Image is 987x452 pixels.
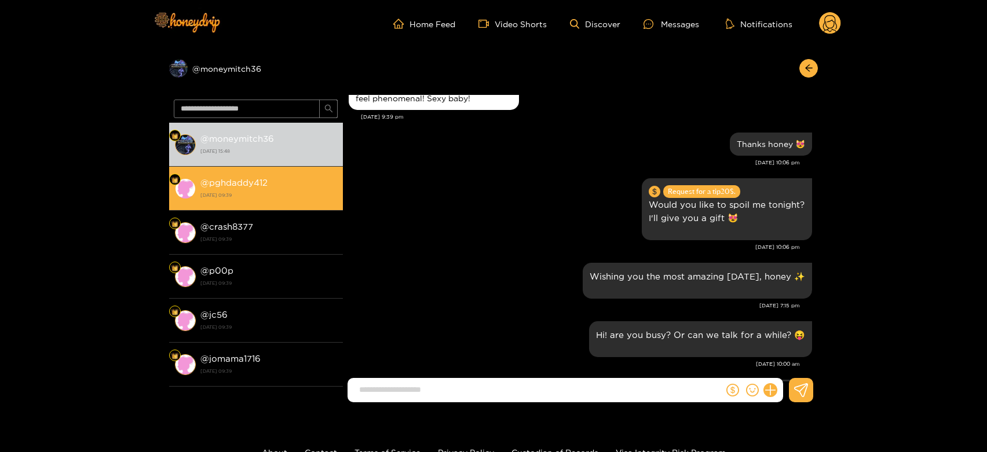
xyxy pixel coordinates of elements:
[361,113,812,121] div: [DATE] 9:39 pm
[393,19,455,29] a: Home Feed
[737,139,805,149] div: Thanks honey 😻
[200,134,274,144] strong: @ moneymitch36
[171,133,178,139] img: Fan Level
[722,18,796,30] button: Notifications
[324,104,333,114] span: search
[746,384,759,396] span: smile
[349,243,800,251] div: [DATE] 10:06 pm
[200,366,337,376] strong: [DATE] 09:39
[171,177,178,183] img: Fan Level
[349,159,800,167] div: [DATE] 10:06 pm
[175,134,196,155] img: conversation
[200,354,261,363] strong: @ jomama1716
[649,198,805,225] p: Would you like to spoil me tonight? I'll give you a gift 😻
[589,321,812,357] div: Aug. 18, 10:00 am
[478,19,547,29] a: Video Shorts
[349,302,800,310] div: [DATE] 7:15 pm
[200,178,268,188] strong: @ pghdaddy412
[319,100,338,118] button: search
[590,270,805,283] p: Wishing you the most amazing [DATE], honey ✨
[200,266,233,275] strong: @ p00p
[171,221,178,227] img: Fan Level
[200,146,337,156] strong: [DATE] 15:48
[805,64,813,74] span: arrow-left
[799,59,818,78] button: arrow-left
[596,328,805,341] p: Hi! are you busy? Or can we talk for a while? 😝
[175,266,196,287] img: conversation
[200,322,337,332] strong: [DATE] 09:39
[724,381,741,399] button: dollar
[175,222,196,243] img: conversation
[730,133,812,156] div: Aug. 15, 10:06 pm
[200,234,337,244] strong: [DATE] 09:39
[644,17,699,31] div: Messages
[393,19,410,29] span: home
[649,186,660,197] span: dollar-circle
[171,352,178,359] img: Fan Level
[478,19,495,29] span: video-camera
[642,178,812,240] div: Aug. 15, 10:06 pm
[200,222,253,231] strong: @ crash8377
[171,308,178,315] img: Fan Level
[175,354,196,375] img: conversation
[200,278,337,288] strong: [DATE] 09:39
[570,19,620,29] a: Discover
[200,190,337,200] strong: [DATE] 09:39
[171,264,178,271] img: Fan Level
[175,178,196,199] img: conversation
[200,310,228,319] strong: @ jc56
[169,59,343,78] div: @moneymitch36
[663,185,740,198] span: Request for a tip 20 $.
[175,310,196,331] img: conversation
[726,384,739,396] span: dollar
[583,263,812,299] div: Aug. 17, 7:15 pm
[349,360,800,368] div: [DATE] 10:00 am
